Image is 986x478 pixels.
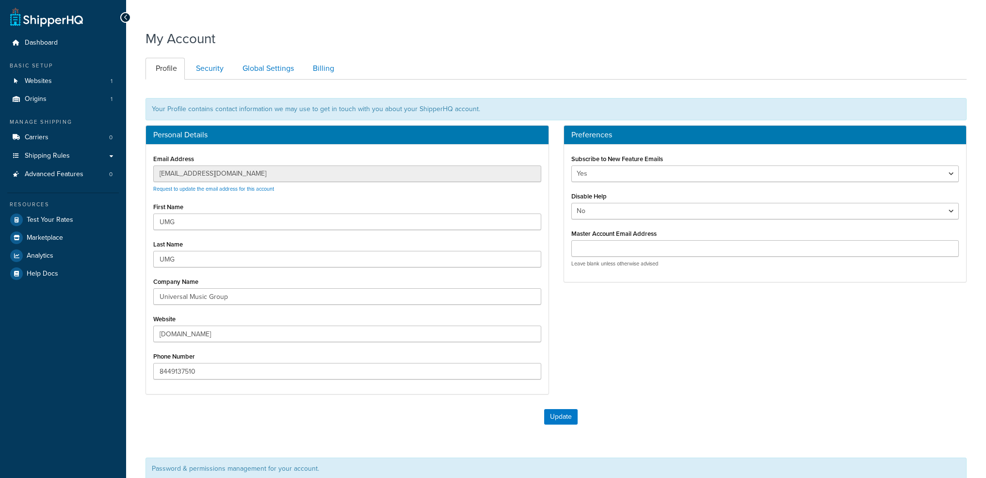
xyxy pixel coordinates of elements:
span: 1 [111,77,113,85]
a: Profile [145,58,185,80]
a: Carriers 0 [7,129,119,147]
a: Help Docs [7,265,119,282]
label: First Name [153,203,183,211]
span: Analytics [27,252,53,260]
li: Origins [7,90,119,108]
li: Carriers [7,129,119,147]
a: Billing [303,58,342,80]
span: Shipping Rules [25,152,70,160]
a: Advanced Features 0 [7,165,119,183]
span: Carriers [25,133,48,142]
h3: Preferences [571,131,959,139]
label: Email Address [153,155,194,163]
span: Dashboard [25,39,58,47]
div: Manage Shipping [7,118,119,126]
a: Origins 1 [7,90,119,108]
label: Subscribe to New Feature Emails [571,155,663,163]
span: Test Your Rates [27,216,73,224]
a: Marketplace [7,229,119,247]
div: Resources [7,200,119,209]
li: Websites [7,72,119,90]
label: Disable Help [571,193,607,200]
p: Leave blank unless otherwise advised [571,260,959,267]
label: Last Name [153,241,183,248]
a: Global Settings [232,58,302,80]
span: 0 [109,133,113,142]
span: Websites [25,77,52,85]
a: Security [186,58,231,80]
a: Test Your Rates [7,211,119,229]
button: Update [544,409,578,425]
a: Dashboard [7,34,119,52]
a: Request to update the email address for this account [153,185,274,193]
div: Basic Setup [7,62,119,70]
span: Origins [25,95,47,103]
a: Analytics [7,247,119,264]
a: ShipperHQ Home [10,7,83,27]
span: Advanced Features [25,170,83,179]
label: Company Name [153,278,198,285]
div: Your Profile contains contact information we may use to get in touch with you about your ShipperH... [145,98,967,120]
label: Master Account Email Address [571,230,657,237]
h3: Personal Details [153,131,541,139]
span: Help Docs [27,270,58,278]
span: 1 [111,95,113,103]
li: Advanced Features [7,165,119,183]
h1: My Account [145,29,215,48]
span: Marketplace [27,234,63,242]
label: Website [153,315,176,323]
a: Websites 1 [7,72,119,90]
label: Phone Number [153,353,195,360]
span: 0 [109,170,113,179]
a: Shipping Rules [7,147,119,165]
